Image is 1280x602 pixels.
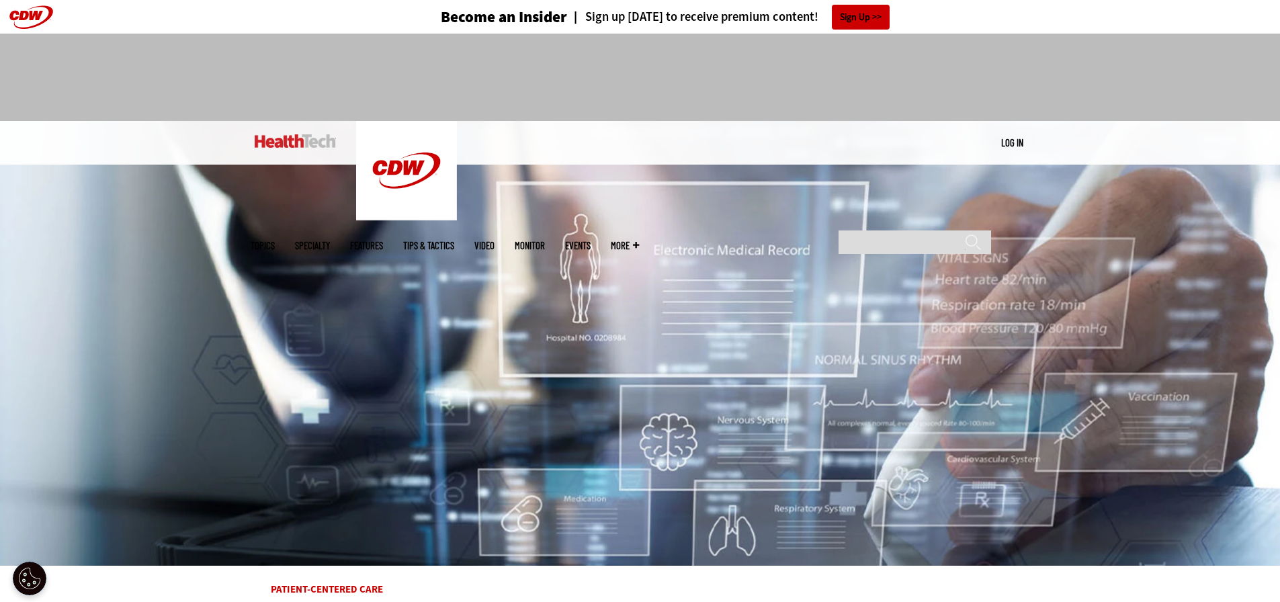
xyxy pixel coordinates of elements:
span: Specialty [295,241,330,251]
div: Cookie Settings [13,562,46,595]
a: Patient-Centered Care [271,583,383,596]
img: Home [255,134,336,148]
span: Topics [251,241,275,251]
button: Open Preferences [13,562,46,595]
img: Home [356,121,457,220]
a: Sign Up [832,5,890,30]
a: Video [474,241,495,251]
a: Events [565,241,591,251]
a: Become an Insider [390,9,567,25]
div: User menu [1001,136,1023,150]
h3: Become an Insider [441,9,567,25]
a: CDW [356,210,457,224]
a: Tips & Tactics [403,241,454,251]
a: MonITor [515,241,545,251]
a: Log in [1001,136,1023,148]
span: More [611,241,639,251]
iframe: advertisement [396,47,885,107]
a: Features [350,241,383,251]
a: Sign up [DATE] to receive premium content! [567,11,818,24]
